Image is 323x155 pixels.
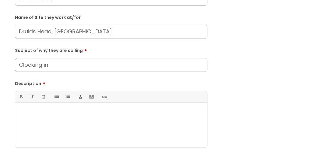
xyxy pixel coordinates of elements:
[15,46,207,53] label: Subject of why they are calling
[88,93,95,101] a: Back Color
[101,93,108,101] a: Link
[39,93,47,101] a: Underline(Ctrl-U)
[15,79,207,86] label: Description
[52,93,60,101] a: • Unordered List (Ctrl-Shift-7)
[28,93,36,101] a: Italic (Ctrl-I)
[17,93,25,101] a: Bold (Ctrl-B)
[64,93,71,101] a: 1. Ordered List (Ctrl-Shift-8)
[15,14,207,20] label: Name of Site they work at/for
[76,93,84,101] a: Font Color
